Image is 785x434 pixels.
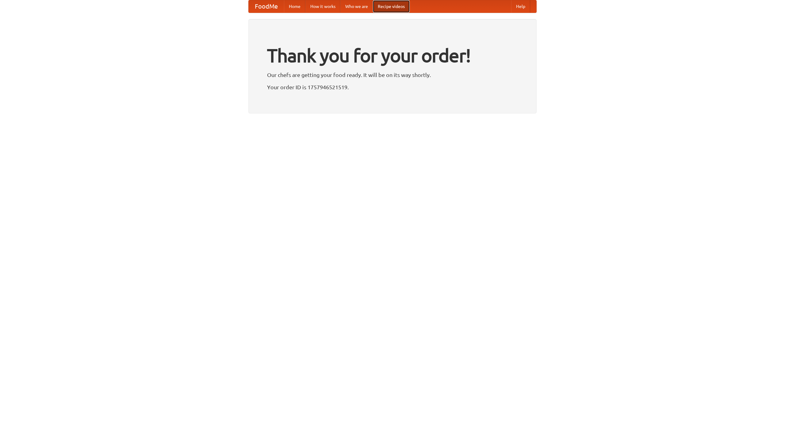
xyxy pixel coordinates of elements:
a: Recipe videos [373,0,410,13]
a: Home [284,0,305,13]
p: Your order ID is 1757946521519. [267,83,518,92]
a: How it works [305,0,340,13]
h1: Thank you for your order! [267,41,518,70]
a: Help [511,0,530,13]
p: Our chefs are getting your food ready. It will be on its way shortly. [267,70,518,79]
a: Who we are [340,0,373,13]
a: FoodMe [249,0,284,13]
